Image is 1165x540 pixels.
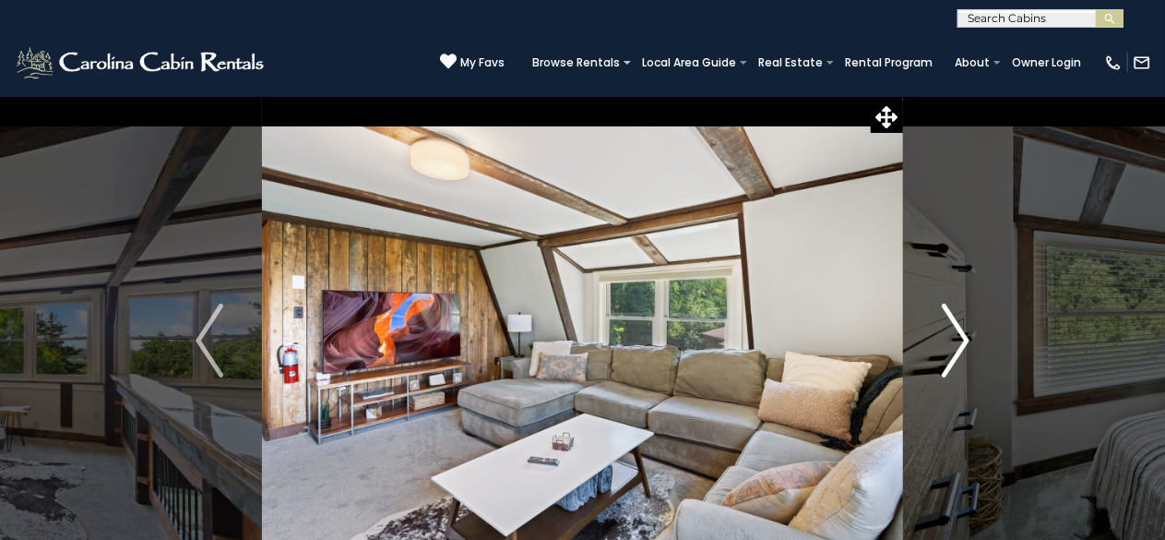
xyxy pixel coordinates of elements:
a: About [945,50,999,76]
img: White-1-2.png [14,44,269,81]
img: mail-regular-white.png [1133,54,1151,72]
img: arrow [196,304,223,378]
a: Owner Login [1003,50,1090,76]
a: Real Estate [749,50,832,76]
a: Browse Rentals [523,50,629,76]
a: Rental Program [836,50,942,76]
img: phone-regular-white.png [1104,54,1123,72]
a: My Favs [440,53,505,72]
a: Local Area Guide [633,50,745,76]
img: arrow [942,304,969,378]
span: My Favs [460,54,505,71]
